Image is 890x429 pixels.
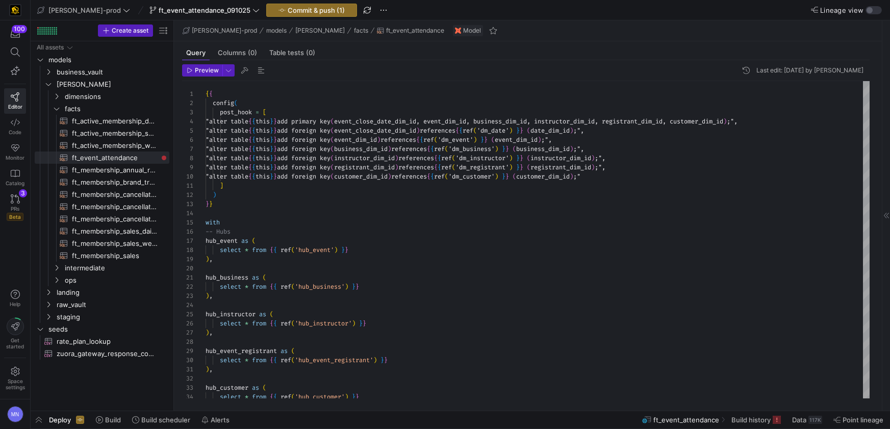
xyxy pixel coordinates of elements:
span: ( [445,145,448,153]
span: } [273,154,277,162]
div: Press SPACE to select this row. [35,103,169,115]
span: } [520,163,523,171]
span: ) [388,172,391,181]
span: ft_event_attendance [386,27,444,34]
span: [PERSON_NAME] [295,27,345,34]
div: Press SPACE to select this row. [35,225,169,237]
span: } [520,154,523,162]
span: { [252,163,256,171]
button: Help [4,285,26,312]
span: add foreign key [277,145,330,153]
a: rate_plan_lookup​​​​​​ [35,335,169,347]
span: this [256,145,270,153]
a: PRsBeta3 [4,190,26,225]
div: 13 [182,199,193,209]
span: add foreign key [277,163,330,171]
span: post_hook [220,108,252,116]
span: ( [330,154,334,162]
span: instructor_dim_id [530,154,591,162]
span: zuora_gateway_response_codes​​​​​​ [57,348,158,360]
span: = [256,108,259,116]
a: ft_membership_brand_transfer​​​​​​​​​​ [35,176,169,188]
span: add foreign key [277,136,330,144]
span: } [502,145,505,153]
span: ( [330,136,334,144]
span: } [273,127,277,135]
span: ref [434,145,445,153]
span: Columns [218,49,257,56]
span: Get started [6,337,24,349]
span: ref [423,136,434,144]
span: { [427,172,430,181]
span: facts [65,103,168,115]
div: 15 [182,218,193,227]
span: Catalog [6,180,24,186]
span: ( [330,172,334,181]
span: ;", [727,117,738,125]
span: ) [570,145,573,153]
span: } [270,136,273,144]
span: this [256,127,270,135]
span: ( [513,145,516,153]
span: ) [416,127,420,135]
span: "alter table [206,117,248,125]
span: Build [105,416,121,424]
div: 3 [19,189,27,197]
a: Spacesettings [4,362,26,395]
span: ft_membership_sales​​​​​​​​​​ [72,250,158,262]
span: { [434,154,438,162]
span: "alter table [206,127,248,135]
span: } [273,172,277,181]
div: 8 [182,154,193,163]
div: Press SPACE to select this row. [35,213,169,225]
button: Build [91,411,125,428]
span: Point lineage [843,416,883,424]
a: ft_active_membership_snapshot​​​​​​​​​​ [35,127,169,139]
a: ft_active_membership_daily_forecast​​​​​​​​​​ [35,115,169,127]
span: } [273,163,277,171]
span: ft_membership_annual_retention​​​​​​​​​​ [72,164,158,176]
span: { [209,90,213,98]
span: "alter table [206,136,248,144]
div: Press SPACE to select this row. [35,127,169,139]
span: this [256,163,270,171]
span: intermediate [65,262,168,274]
span: landing [57,287,168,298]
div: Press SPACE to select this row. [35,152,169,164]
span: } [273,145,277,153]
div: MN [7,406,23,422]
div: Press SPACE to select this row. [35,66,169,78]
a: ft_membership_sales​​​​​​​​​​ [35,249,169,262]
span: } [270,163,273,171]
button: [PERSON_NAME]-prod [180,24,260,37]
span: } [270,127,273,135]
span: ) [395,163,398,171]
div: Press SPACE to select this row. [35,54,169,66]
button: Commit & push (1) [266,4,357,17]
span: ( [330,163,334,171]
span: ) [509,154,513,162]
span: Monitor [6,155,24,161]
span: ( [527,127,530,135]
span: { [430,172,434,181]
a: ft_membership_cancellations_weekly_forecast​​​​​​​​​​ [35,200,169,213]
span: ( [452,163,455,171]
div: All assets [37,44,64,51]
span: } [270,145,273,153]
span: { [248,117,252,125]
button: Build scheduler [128,411,195,428]
span: 'dm_business' [448,145,495,153]
span: ft_active_membership_snapshot​​​​​​​​​​ [72,128,158,139]
button: ft_event_attendance_091025 [147,4,262,17]
span: add foreign key [277,127,330,135]
button: MN [4,403,26,425]
span: ) [570,127,573,135]
a: ft_membership_annual_retention​​​​​​​​​​ [35,164,169,176]
span: ;" [573,172,580,181]
span: ft_active_membership_daily_forecast​​​​​​​​​​ [72,115,158,127]
button: 100 [4,24,26,43]
span: } [502,172,505,181]
span: { [252,172,256,181]
span: ft_membership_cancellations_daily_forecast​​​​​​​​​​ [72,189,158,200]
span: Beta [7,213,23,221]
